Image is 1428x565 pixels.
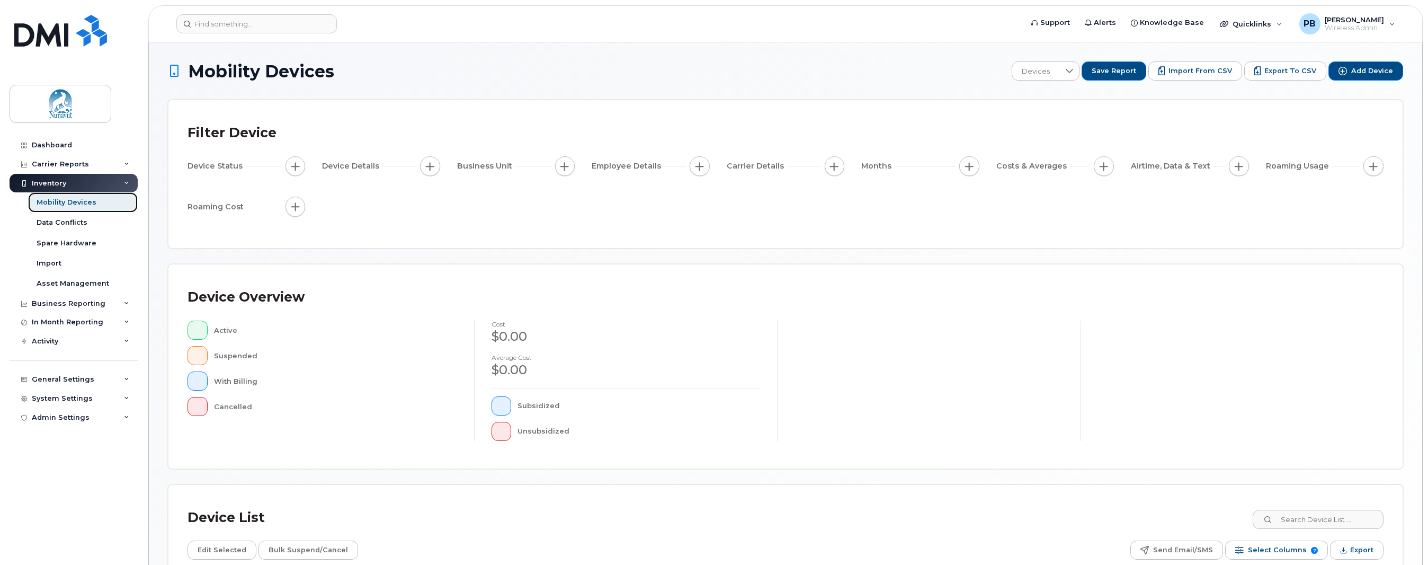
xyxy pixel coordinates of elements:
span: Send Email/SMS [1153,542,1213,558]
span: Export [1350,542,1373,558]
button: Send Email/SMS [1130,541,1223,560]
span: Edit Selected [198,542,246,558]
span: Save Report [1092,66,1136,76]
div: Cancelled [214,397,457,416]
div: Unsubsidized [517,422,760,441]
span: Device Details [322,161,382,172]
span: Business Unit [457,161,515,172]
button: Bulk Suspend/Cancel [258,541,358,560]
div: Filter Device [188,119,276,147]
span: Employee Details [592,161,664,172]
div: $0.00 [492,361,761,379]
span: Months [861,161,895,172]
button: Edit Selected [188,541,256,560]
span: Bulk Suspend/Cancel [269,542,348,558]
h4: Average cost [492,354,761,361]
button: Export [1330,541,1384,560]
span: Device Status [188,161,246,172]
div: Subsidized [517,396,760,416]
button: Export to CSV [1244,61,1326,81]
input: Search Device List ... [1253,510,1384,529]
button: Save Report [1082,61,1146,81]
div: Active [214,321,457,340]
span: Select Columns [1248,542,1307,558]
span: Export to CSV [1264,66,1316,76]
span: Devices [1012,62,1059,81]
span: Add Device [1351,66,1393,76]
div: Device Overview [188,284,305,311]
span: Import from CSV [1168,66,1232,76]
button: Import from CSV [1148,61,1242,81]
span: 7 [1311,547,1318,554]
div: $0.00 [492,328,761,346]
span: Roaming Usage [1266,161,1332,172]
div: With Billing [214,372,457,391]
span: Carrier Details [727,161,787,172]
h4: cost [492,321,761,328]
span: Mobility Devices [188,62,334,81]
span: Airtime, Data & Text [1131,161,1213,172]
span: Costs & Averages [996,161,1070,172]
div: Suspended [214,346,457,365]
span: Roaming Cost [188,201,247,213]
button: Add Device [1328,61,1403,81]
button: Select Columns 7 [1225,541,1328,560]
div: Device List [188,504,265,532]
